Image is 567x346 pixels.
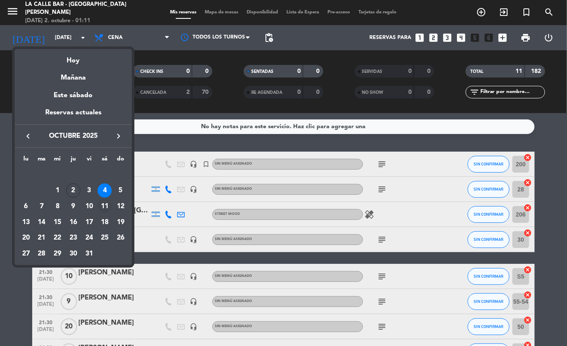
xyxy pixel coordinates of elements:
[19,215,33,230] div: 13
[15,84,132,107] div: Este sábado
[82,231,96,245] div: 24
[113,231,128,245] div: 26
[49,199,65,214] td: 8 de octubre de 2025
[49,214,65,230] td: 15 de octubre de 2025
[82,183,96,198] div: 3
[34,246,50,262] td: 28 de octubre de 2025
[34,214,50,230] td: 14 de octubre de 2025
[66,199,80,214] div: 9
[49,230,65,246] td: 22 de octubre de 2025
[82,247,96,261] div: 31
[81,183,97,199] td: 3 de octubre de 2025
[34,230,50,246] td: 21 de octubre de 2025
[97,183,113,199] td: 4 de octubre de 2025
[81,154,97,167] th: viernes
[36,131,111,142] span: octubre 2025
[15,107,132,124] div: Reservas actuales
[113,154,129,167] th: domingo
[15,49,132,66] div: Hoy
[81,199,97,214] td: 10 de octubre de 2025
[97,154,113,167] th: sábado
[65,246,81,262] td: 30 de octubre de 2025
[98,183,112,198] div: 4
[65,230,81,246] td: 23 de octubre de 2025
[113,214,129,230] td: 19 de octubre de 2025
[82,199,96,214] div: 10
[113,215,128,230] div: 19
[19,247,33,261] div: 27
[50,199,64,214] div: 8
[98,199,112,214] div: 11
[113,131,124,141] i: keyboard_arrow_right
[50,215,64,230] div: 15
[18,230,34,246] td: 20 de octubre de 2025
[66,215,80,230] div: 16
[66,231,80,245] div: 23
[49,154,65,167] th: miércoles
[35,247,49,261] div: 28
[81,246,97,262] td: 31 de octubre de 2025
[19,199,33,214] div: 6
[50,183,64,198] div: 1
[18,167,129,183] td: OCT.
[81,214,97,230] td: 17 de octubre de 2025
[113,199,129,214] td: 12 de octubre de 2025
[98,215,112,230] div: 18
[97,230,113,246] td: 25 de octubre de 2025
[97,214,113,230] td: 18 de octubre de 2025
[21,131,36,142] button: keyboard_arrow_left
[66,247,80,261] div: 30
[65,154,81,167] th: jueves
[113,183,128,198] div: 5
[82,215,96,230] div: 17
[113,199,128,214] div: 12
[65,214,81,230] td: 16 de octubre de 2025
[65,199,81,214] td: 9 de octubre de 2025
[35,215,49,230] div: 14
[49,246,65,262] td: 29 de octubre de 2025
[15,66,132,83] div: Mañana
[98,231,112,245] div: 25
[34,199,50,214] td: 7 de octubre de 2025
[35,231,49,245] div: 21
[50,247,64,261] div: 29
[81,230,97,246] td: 24 de octubre de 2025
[35,199,49,214] div: 7
[113,230,129,246] td: 26 de octubre de 2025
[23,131,33,141] i: keyboard_arrow_left
[66,183,80,198] div: 2
[113,183,129,199] td: 5 de octubre de 2025
[49,183,65,199] td: 1 de octubre de 2025
[19,231,33,245] div: 20
[50,231,64,245] div: 22
[18,246,34,262] td: 27 de octubre de 2025
[97,199,113,214] td: 11 de octubre de 2025
[65,183,81,199] td: 2 de octubre de 2025
[18,199,34,214] td: 6 de octubre de 2025
[111,131,126,142] button: keyboard_arrow_right
[18,214,34,230] td: 13 de octubre de 2025
[18,154,34,167] th: lunes
[34,154,50,167] th: martes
